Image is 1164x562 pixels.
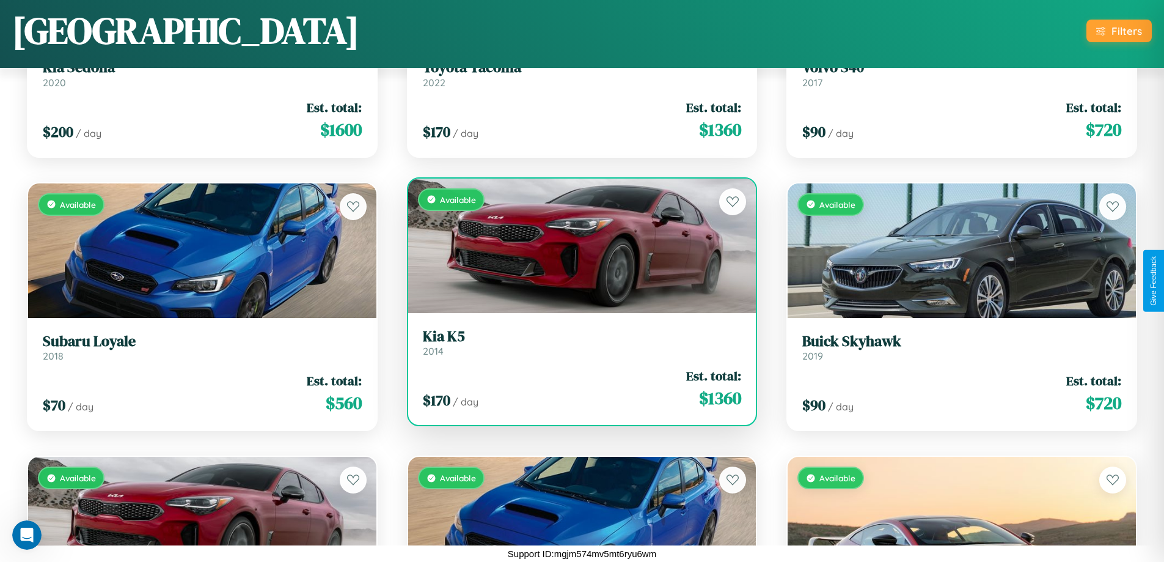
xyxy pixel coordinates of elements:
[1086,117,1121,142] span: $ 720
[43,395,65,415] span: $ 70
[1066,372,1121,390] span: Est. total:
[43,333,362,350] h3: Subaru Loyale
[802,333,1121,350] h3: Buick Skyhawk
[1066,98,1121,116] span: Est. total:
[43,122,73,142] span: $ 200
[686,367,741,385] span: Est. total:
[508,545,656,562] p: Support ID: mgjm574mv5mt6ryu6wm
[423,76,445,89] span: 2022
[1086,391,1121,415] span: $ 720
[802,59,1121,89] a: Volvo S402017
[686,98,741,116] span: Est. total:
[43,59,362,76] h3: Kia Sedona
[43,333,362,363] a: Subaru Loyale2018
[60,199,96,210] span: Available
[307,372,362,390] span: Est. total:
[423,345,444,357] span: 2014
[819,473,855,483] span: Available
[43,350,64,362] span: 2018
[307,98,362,116] span: Est. total:
[828,401,854,413] span: / day
[802,76,822,89] span: 2017
[828,127,854,139] span: / day
[43,76,66,89] span: 2020
[423,59,742,76] h3: Toyota Tacoma
[60,473,96,483] span: Available
[1111,24,1142,37] div: Filters
[423,328,742,346] h3: Kia K5
[453,396,478,408] span: / day
[12,6,359,56] h1: [GEOGRAPHIC_DATA]
[802,350,823,362] span: 2019
[423,390,450,410] span: $ 170
[802,395,825,415] span: $ 90
[423,122,450,142] span: $ 170
[76,127,101,139] span: / day
[802,333,1121,363] a: Buick Skyhawk2019
[819,199,855,210] span: Available
[699,117,741,142] span: $ 1360
[699,386,741,410] span: $ 1360
[320,117,362,142] span: $ 1600
[423,59,742,89] a: Toyota Tacoma2022
[453,127,478,139] span: / day
[440,473,476,483] span: Available
[12,520,42,550] iframe: Intercom live chat
[440,194,476,205] span: Available
[802,59,1121,76] h3: Volvo S40
[423,328,742,358] a: Kia K52014
[1149,256,1158,306] div: Give Feedback
[43,59,362,89] a: Kia Sedona2020
[1086,20,1152,42] button: Filters
[802,122,825,142] span: $ 90
[326,391,362,415] span: $ 560
[68,401,93,413] span: / day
